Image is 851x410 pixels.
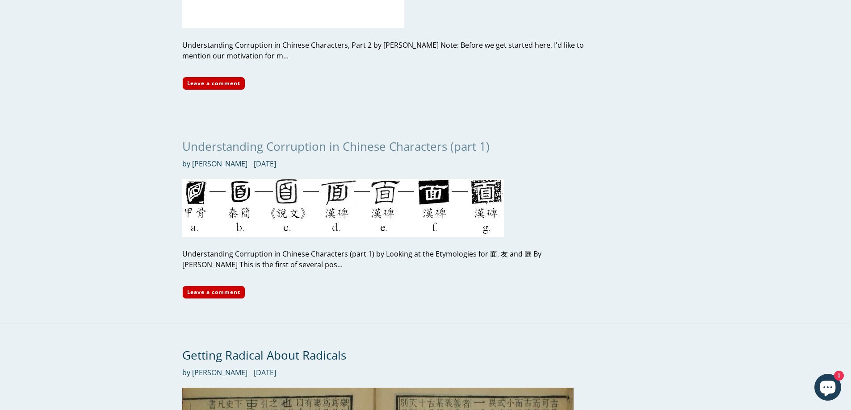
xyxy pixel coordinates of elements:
div: Understanding Corruption in Chinese Characters, Part 2 by [PERSON_NAME] Note: Before we get start... [182,40,586,61]
span: by [PERSON_NAME] [182,158,247,169]
inbox-online-store-chat: Shopify online store chat [812,374,844,403]
a: Leave a comment [182,286,245,299]
div: Understanding Corruption in Chinese Characters (part 1) by Looking at the Etymologies for 面, 友 an... [182,248,586,270]
a: Understanding Corruption in Chinese Characters (part 1) [182,138,490,154]
a: Getting Radical About Radicals [182,347,346,363]
a: Leave a comment [182,77,245,90]
time: [DATE] [254,368,276,377]
span: by [PERSON_NAME] [182,367,247,378]
img: Understanding Corruption in Chinese Characters (part 1) [182,179,504,237]
time: [DATE] [254,159,276,169]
